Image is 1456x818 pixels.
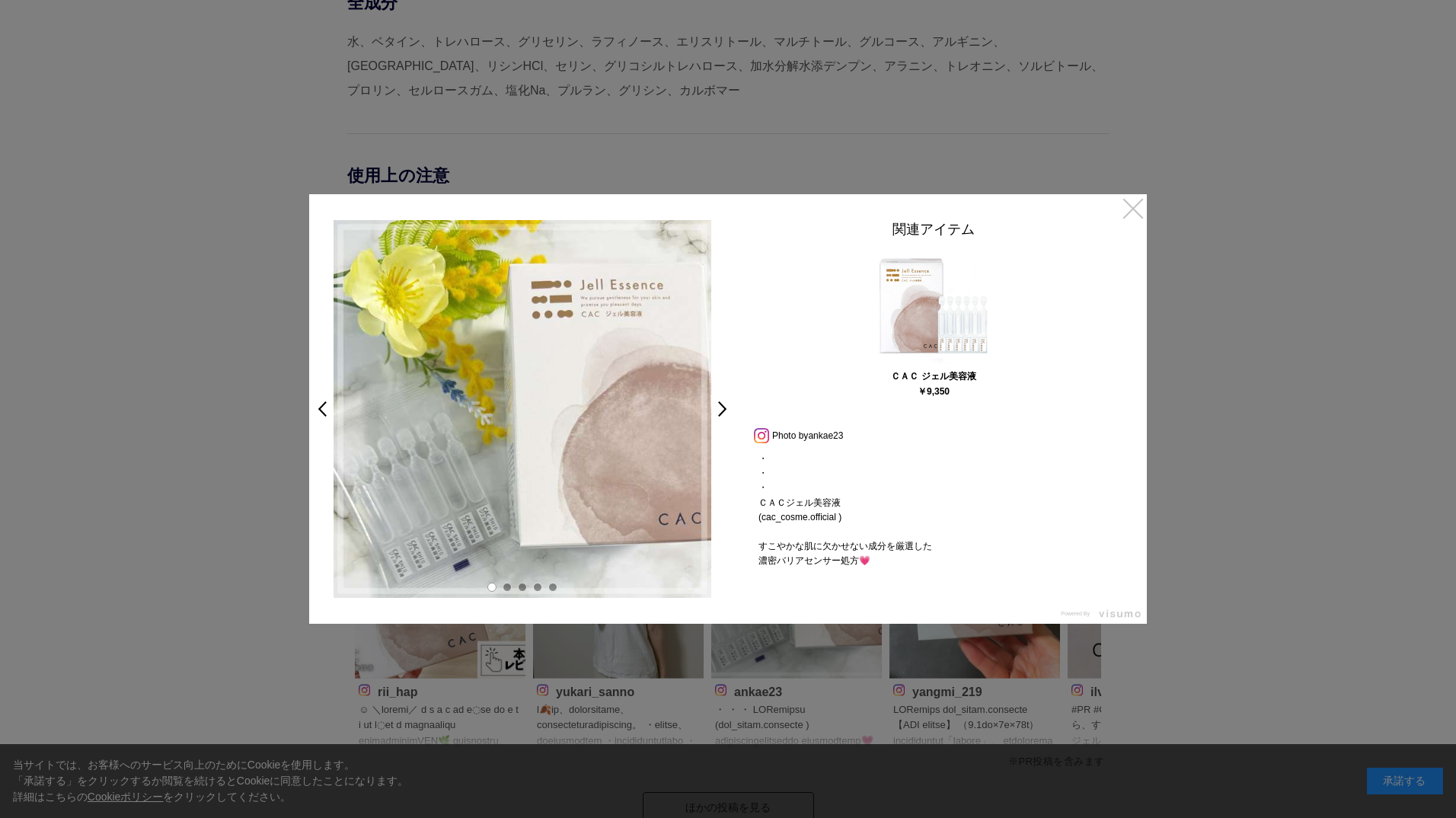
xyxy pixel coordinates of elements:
span: Photo by [772,427,808,445]
a: < [308,395,329,423]
img: 060058.jpg [876,249,991,363]
div: ￥9,350 [918,387,950,396]
div: 関連アイテム [743,220,1124,245]
a: > [716,395,737,423]
div: ＣＡＣ ジェル美容液 [867,369,1001,383]
a: ankae23 [808,430,843,441]
a: × [1119,194,1147,222]
img: e90a0d09-1f01-453b-b51d-11e56c2a6b57-large.jpg [334,220,711,598]
p: ・ ・ ・ ＣＡＣジェル美容液 (cac_cosme.official ) すこやかな肌に欠かせない成分を厳選した 濃密バリアセンサー処方💗 アミノ酸主体の美容成分が角層すみずみに広がり しっと... [743,452,1124,584]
